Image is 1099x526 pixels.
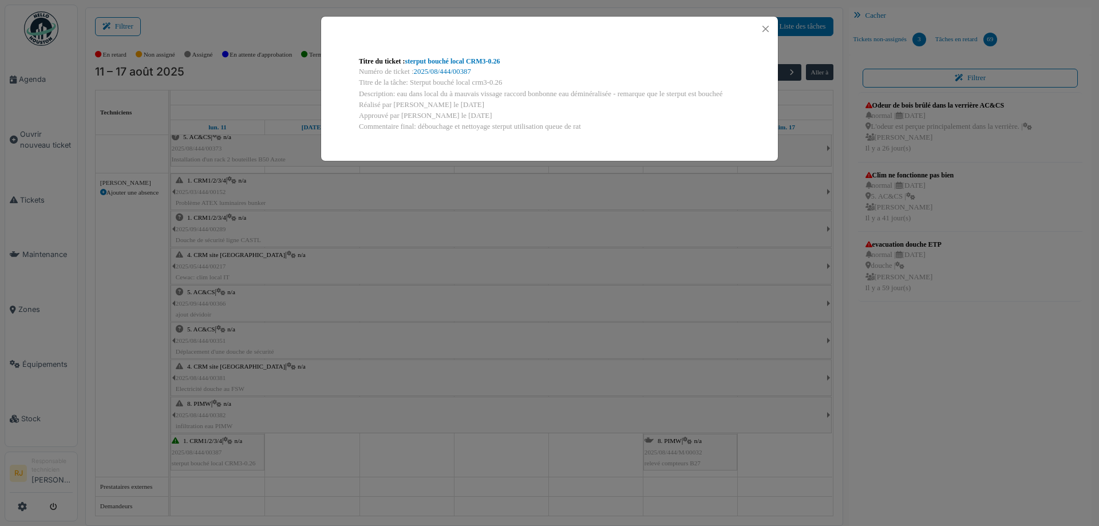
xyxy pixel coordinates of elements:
[758,21,773,37] button: Close
[359,77,740,88] div: Titre de la tâche: Sterput bouché local crm3-0.26
[359,100,740,110] div: Réalisé par [PERSON_NAME] le [DATE]
[405,57,500,65] a: sterput bouché local CRM3-0.26
[414,68,471,76] a: 2025/08/444/00387
[359,56,740,66] div: Titre du ticket :
[359,121,740,132] div: Commentaire final: débouchage et nettoyage sterput utilisation queue de rat
[359,110,740,121] div: Approuvé par [PERSON_NAME] le [DATE]
[359,66,740,77] div: Numéro de ticket :
[359,89,740,100] div: Description: eau dans local du à mauvais vissage raccord bonbonne eau déminéralisée - remarque qu...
